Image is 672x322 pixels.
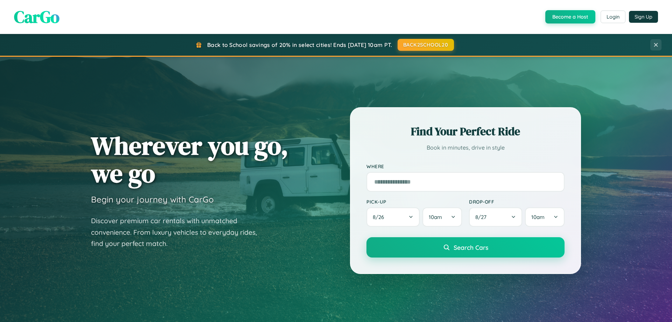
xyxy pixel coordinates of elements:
span: 8 / 26 [373,214,387,220]
label: Drop-off [469,199,565,205]
span: 8 / 27 [475,214,490,220]
h2: Find Your Perfect Ride [366,124,565,139]
button: Sign Up [629,11,658,23]
h1: Wherever you go, we go [91,132,288,187]
span: Search Cars [454,244,488,251]
button: Search Cars [366,237,565,258]
button: BACK2SCHOOL20 [398,39,454,51]
label: Pick-up [366,199,462,205]
button: Become a Host [545,10,595,23]
span: 10am [531,214,545,220]
p: Book in minutes, drive in style [366,143,565,153]
button: 10am [422,207,462,227]
button: Login [601,11,625,23]
h3: Begin your journey with CarGo [91,194,214,205]
button: 8/26 [366,207,420,227]
label: Where [366,163,565,169]
span: Back to School savings of 20% in select cities! Ends [DATE] 10am PT. [207,41,392,48]
span: 10am [429,214,442,220]
button: 10am [525,207,565,227]
p: Discover premium car rentals with unmatched convenience. From luxury vehicles to everyday rides, ... [91,215,266,249]
span: CarGo [14,5,59,28]
button: 8/27 [469,207,522,227]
